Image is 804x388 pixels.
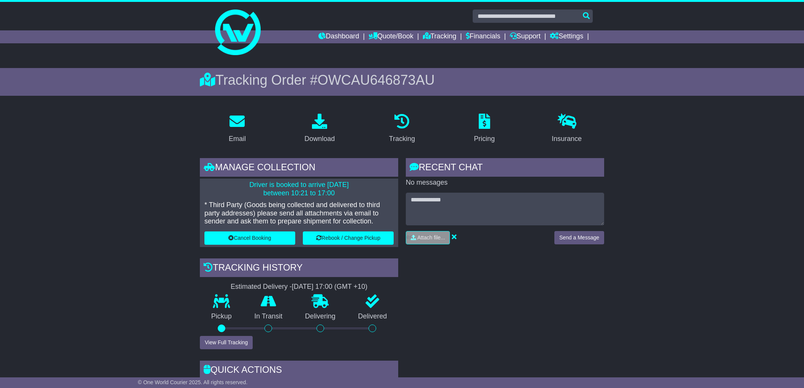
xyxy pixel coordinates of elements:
[466,30,500,43] a: Financials
[318,30,359,43] a: Dashboard
[299,111,340,147] a: Download
[474,134,495,144] div: Pricing
[204,231,295,245] button: Cancel Booking
[469,111,500,147] a: Pricing
[292,283,367,291] div: [DATE] 17:00 (GMT +10)
[200,361,398,381] div: Quick Actions
[200,158,398,179] div: Manage collection
[294,312,347,321] p: Delivering
[304,134,335,144] div: Download
[200,258,398,279] div: Tracking history
[406,179,604,187] p: No messages
[138,379,248,385] span: © One World Courier 2025. All rights reserved.
[423,30,456,43] a: Tracking
[318,72,435,88] span: OWCAU646873AU
[243,312,294,321] p: In Transit
[200,312,243,321] p: Pickup
[204,201,394,226] p: * Third Party (Goods being collected and delivered to third party addresses) please send all atta...
[384,111,420,147] a: Tracking
[552,134,582,144] div: Insurance
[369,30,413,43] a: Quote/Book
[303,231,394,245] button: Rebook / Change Pickup
[347,312,399,321] p: Delivered
[389,134,415,144] div: Tracking
[224,111,251,147] a: Email
[550,30,583,43] a: Settings
[204,181,394,197] p: Driver is booked to arrive [DATE] between 10:21 to 17:00
[406,158,604,179] div: RECENT CHAT
[547,111,587,147] a: Insurance
[229,134,246,144] div: Email
[200,336,253,349] button: View Full Tracking
[510,30,541,43] a: Support
[554,231,604,244] button: Send a Message
[200,283,398,291] div: Estimated Delivery -
[200,72,604,88] div: Tracking Order #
